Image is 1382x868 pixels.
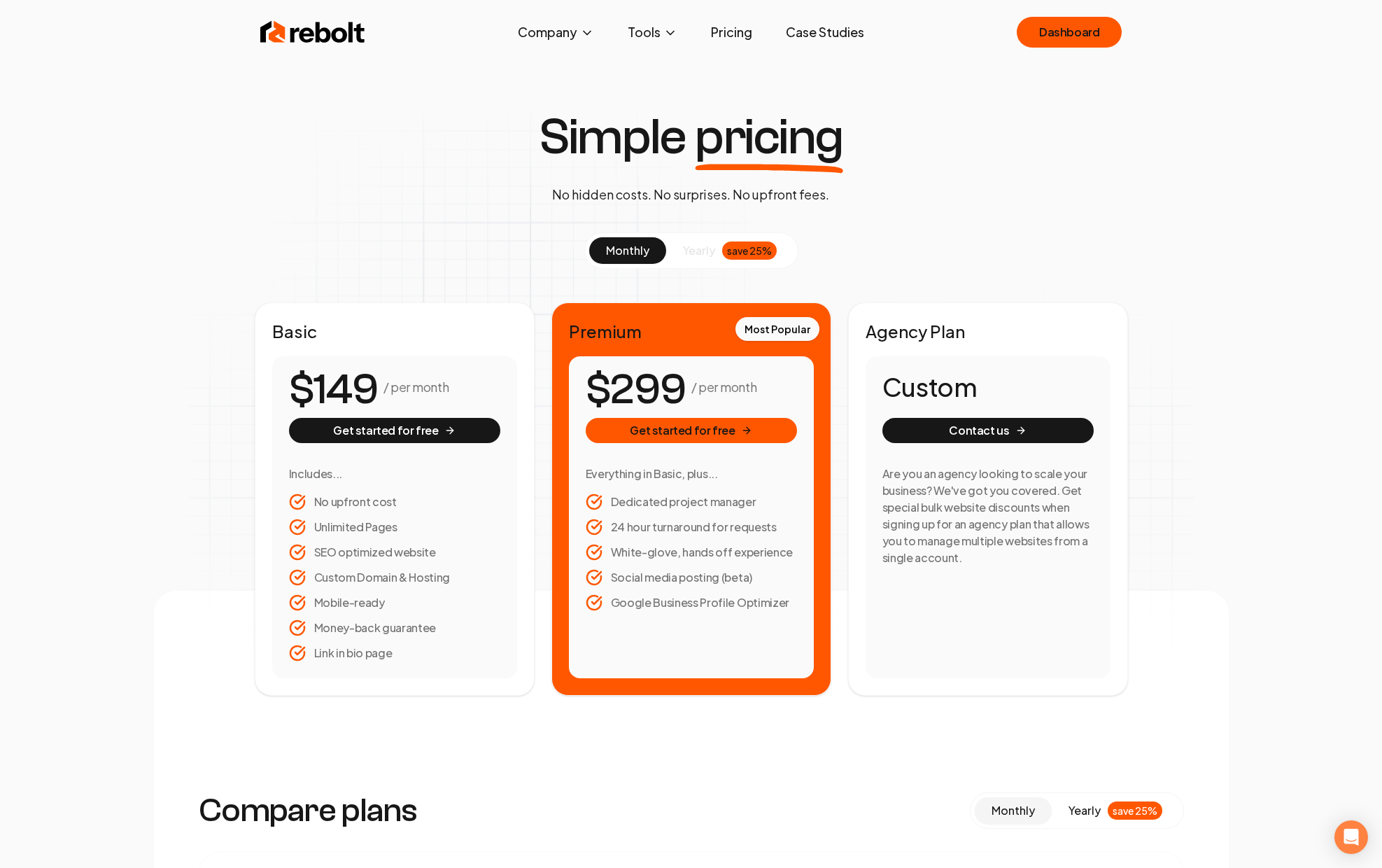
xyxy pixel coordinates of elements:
li: Dedicated project manager [586,493,797,510]
li: 24 hour turnaround for requests [586,519,797,535]
p: / per month [691,377,756,397]
div: Open Intercom Messenger [1334,820,1368,854]
h3: Everything in Basic, plus... [586,465,797,482]
img: Rebolt Logo [260,18,365,46]
h3: Are you an agency looking to scale your business? We've got you covered. Get special bulk website... [882,465,1094,566]
button: Contact us [882,418,1094,443]
h1: Custom [882,373,1094,401]
span: monthly [992,803,1035,818]
a: Pricing [700,18,763,46]
div: save 25% [722,241,777,260]
a: Case Studies [775,18,875,46]
li: Mobile-ready [289,594,500,611]
li: Custom Domain & Hosting [289,569,500,586]
p: No hidden costs. No surprises. No upfront fees. [552,185,829,204]
button: Get started for free [586,418,797,443]
a: Dashboard [1017,17,1122,48]
button: yearlysave 25% [666,237,794,264]
number-flow-react: $299 [586,358,686,421]
button: monthly [589,237,666,264]
div: save 25% [1108,801,1162,820]
h3: Includes... [289,465,500,482]
h2: Premium [569,320,814,342]
li: Link in bio page [289,645,500,661]
button: monthly [975,797,1052,824]
span: yearly [683,242,715,259]
span: monthly [606,243,649,258]
span: pricing [695,112,843,162]
h1: Simple [539,112,843,162]
li: Money-back guarantee [289,619,500,636]
span: yearly [1069,802,1101,819]
li: White-glove, hands off experience [586,544,797,561]
button: Company [507,18,605,46]
h2: Agency Plan [866,320,1110,342]
li: SEO optimized website [289,544,500,561]
button: yearlysave 25% [1052,797,1179,824]
h2: Basic [272,320,517,342]
li: No upfront cost [289,493,500,510]
button: Tools [616,18,689,46]
li: Social media posting (beta) [586,569,797,586]
button: Get started for free [289,418,500,443]
p: / per month [383,377,449,397]
number-flow-react: $149 [289,358,378,421]
div: Most Popular [735,317,819,341]
h3: Compare plans [199,794,418,827]
li: Unlimited Pages [289,519,500,535]
li: Google Business Profile Optimizer [586,594,797,611]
